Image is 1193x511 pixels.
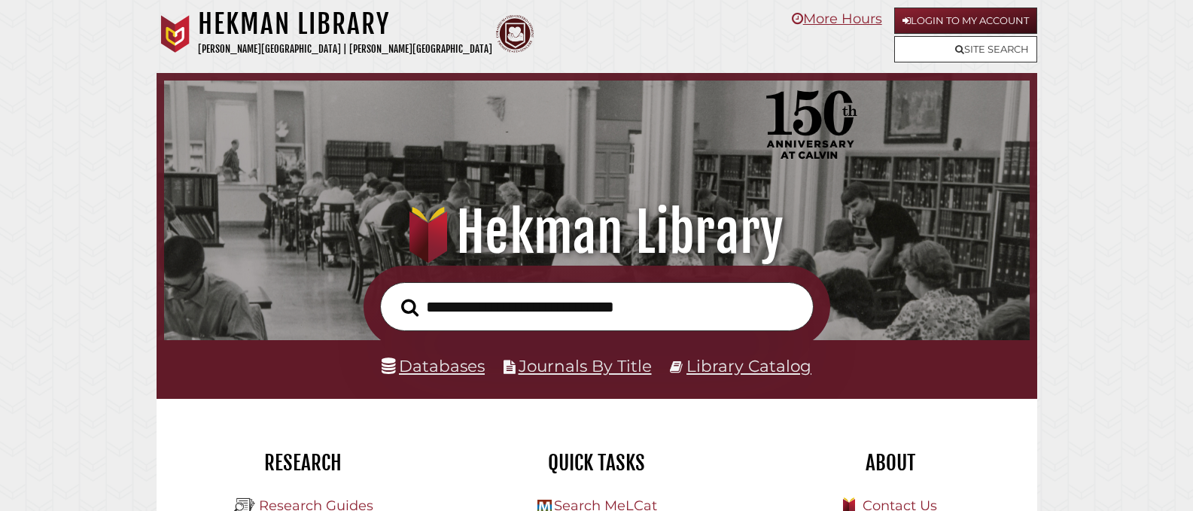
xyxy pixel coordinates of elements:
h2: About [755,450,1026,476]
a: Journals By Title [519,356,652,376]
h2: Research [168,450,439,476]
img: Calvin Theological Seminary [496,15,534,53]
a: Databases [382,356,485,376]
a: Site Search [894,36,1037,62]
button: Search [394,294,426,321]
a: Library Catalog [686,356,811,376]
h1: Hekman Library [181,199,1011,266]
a: More Hours [792,11,882,27]
h1: Hekman Library [198,8,492,41]
h2: Quick Tasks [461,450,732,476]
i: Search [401,298,418,317]
p: [PERSON_NAME][GEOGRAPHIC_DATA] | [PERSON_NAME][GEOGRAPHIC_DATA] [198,41,492,58]
a: Login to My Account [894,8,1037,34]
img: Calvin University [157,15,194,53]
